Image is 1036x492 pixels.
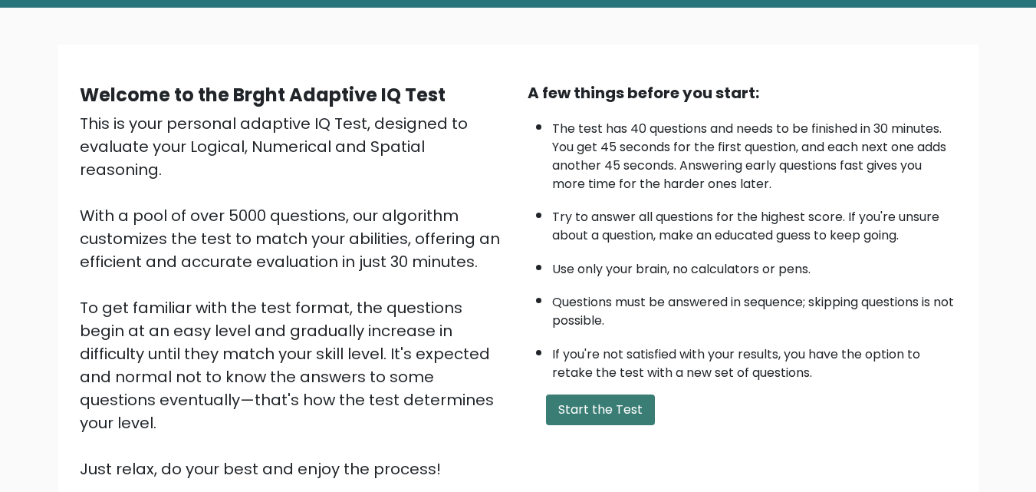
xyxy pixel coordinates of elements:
[552,200,957,245] li: Try to answer all questions for the highest score. If you're unsure about a question, make an edu...
[552,338,957,382] li: If you're not satisfied with your results, you have the option to retake the test with a new set ...
[546,395,655,425] button: Start the Test
[552,112,957,193] li: The test has 40 questions and needs to be finished in 30 minutes. You get 45 seconds for the firs...
[528,81,957,104] div: A few things before you start:
[552,286,957,330] li: Questions must be answered in sequence; skipping questions is not possible.
[80,82,446,107] b: Welcome to the Brght Adaptive IQ Test
[552,253,957,279] li: Use only your brain, no calculators or pens.
[80,112,509,480] div: This is your personal adaptive IQ Test, designed to evaluate your Logical, Numerical and Spatial ...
